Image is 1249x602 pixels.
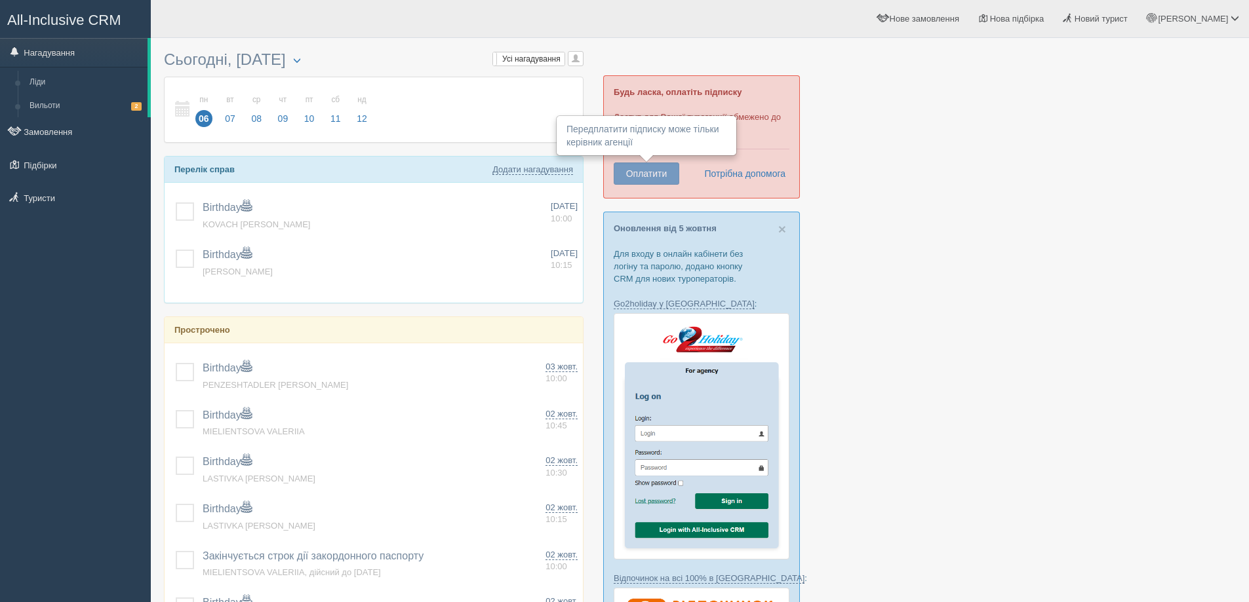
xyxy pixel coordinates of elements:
span: 06 [195,110,212,127]
span: 07 [222,110,239,127]
div: Доступ для Вашої турагенції обмежено до внесення оплати [603,75,800,198]
a: [PERSON_NAME] [203,267,273,276]
small: пт [301,94,318,105]
img: go2holiday-login-via-crm-for-travel-agents.png [614,313,789,559]
a: Birthday [203,503,252,514]
a: [DATE] 10:15 [551,248,578,272]
a: Відпочинок на всі 100% в [GEOGRAPHIC_DATA] [614,573,804,584]
span: [DATE] [551,248,578,258]
span: 10:45 [545,421,567,430]
h3: Сьогодні, [DATE] [164,51,584,70]
a: MIELIENTSOVA VALERIIA, дійсний до [DATE] [203,567,381,577]
span: Новий турист [1075,14,1128,24]
span: 10:30 [545,468,567,478]
span: 03 жовт. [545,362,578,372]
span: 08 [248,110,265,127]
a: Birthday [203,362,252,373]
a: Потрібна допомога [696,162,786,185]
small: вт [222,94,239,105]
span: 11 [327,110,344,127]
a: Birthday [203,249,252,260]
span: [DATE] [551,201,578,211]
a: Birthday [203,456,252,467]
a: 02 жовт. 10:00 [545,549,578,573]
a: 02 жовт. 10:30 [545,455,578,479]
span: 10:15 [551,260,572,270]
p: : [614,297,789,310]
a: нд 12 [349,87,371,132]
a: KOVACH [PERSON_NAME] [203,219,310,229]
span: 10:00 [545,373,567,383]
small: нд [353,94,370,105]
small: пн [195,94,212,105]
a: пн 06 [191,87,216,132]
a: Go2holiday у [GEOGRAPHIC_DATA] [614,299,755,309]
span: 10:00 [551,214,572,223]
a: 03 жовт. 10:00 [545,361,578,385]
span: 02 жовт. [545,502,578,513]
a: [DATE] 10:00 [551,200,578,225]
span: All-Inclusive CRM [7,12,121,28]
span: Усі нагадування [502,54,561,64]
a: MIELIENTSOVA VALERIIA [203,426,305,436]
a: PENZESHTADLER [PERSON_NAME] [203,380,348,390]
a: Закінчується строк дії закордонного паспорту [203,550,424,561]
span: [PERSON_NAME] [1158,14,1228,24]
p: Для входу в онлайн кабінети без логіну та паролю, додано кнопку CRM для нових туроператорів. [614,248,789,285]
a: LASTIVKA [PERSON_NAME] [203,521,315,531]
span: 02 жовт. [545,455,578,466]
div: Передплатити підписку може тільки керівник агенції [557,117,736,155]
small: ср [248,94,265,105]
a: вт 07 [218,87,243,132]
b: Прострочено [174,325,230,335]
a: 02 жовт. 10:45 [545,408,578,432]
a: пт 10 [297,87,322,132]
p: : [614,572,789,584]
span: 09 [275,110,292,127]
a: Birthday [203,202,252,213]
span: Нова підбірка [990,14,1044,24]
a: Вильоти2 [24,94,148,118]
span: 02 жовт. [545,409,578,419]
span: 2 [131,102,142,111]
a: LASTIVKA [PERSON_NAME] [203,474,315,483]
a: Оновлення від 5 жовтня [614,223,717,233]
span: 12 [353,110,370,127]
a: чт 09 [271,87,296,132]
a: Birthday [203,409,252,421]
span: 02 жовт. [545,550,578,560]
a: сб 11 [323,87,348,132]
a: 02 жовт. 10:15 [545,502,578,526]
small: чт [275,94,292,105]
button: Оплатити [614,162,679,185]
span: 10:00 [545,561,567,571]
button: Close [778,222,786,236]
b: Будь ласка, оплатіть підписку [614,87,742,97]
small: сб [327,94,344,105]
a: Ліди [24,71,148,94]
a: Додати нагадування [492,164,573,175]
span: × [778,221,786,236]
span: Нове замовлення [890,14,959,24]
a: ср 08 [244,87,269,132]
a: All-Inclusive CRM [1,1,150,37]
b: Перелік справ [174,164,235,174]
span: 10 [301,110,318,127]
span: 10:15 [545,514,567,524]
